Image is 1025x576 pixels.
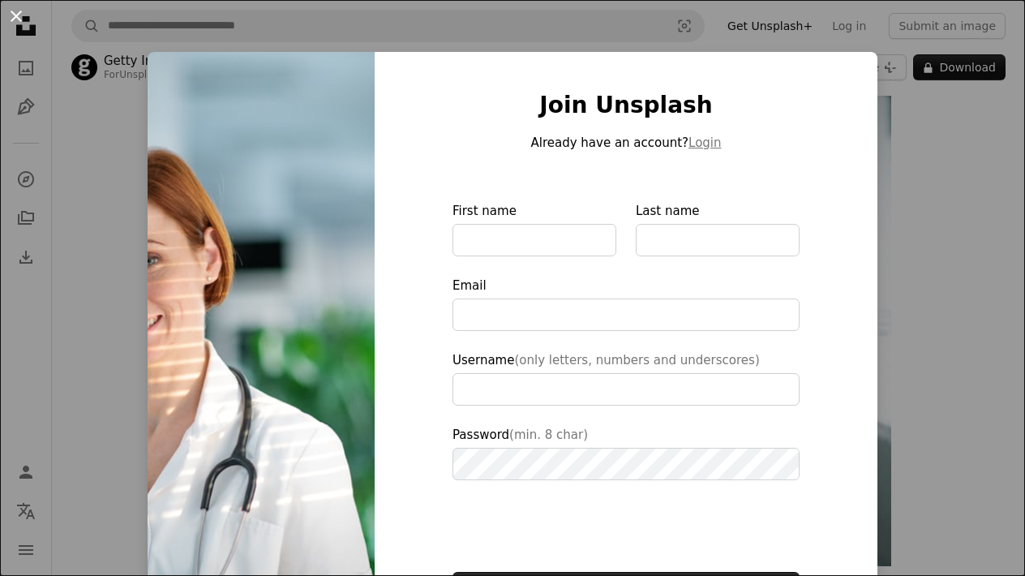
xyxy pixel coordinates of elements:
[509,428,588,442] span: (min. 8 char)
[452,133,800,153] p: Already have an account?
[452,276,800,331] label: Email
[452,224,616,256] input: First name
[688,133,721,153] button: Login
[452,425,800,480] label: Password
[514,353,759,368] span: (only letters, numbers and underscores)
[452,299,800,331] input: Email
[636,224,800,256] input: Last name
[636,201,800,256] label: Last name
[452,373,800,406] input: Username(only letters, numbers and underscores)
[452,350,800,406] label: Username
[452,91,800,120] h1: Join Unsplash
[452,448,800,480] input: Password(min. 8 char)
[452,201,616,256] label: First name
